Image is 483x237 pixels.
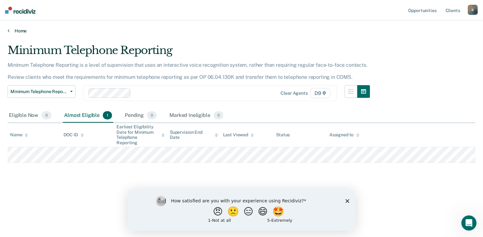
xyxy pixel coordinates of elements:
[329,132,359,138] div: Assigned to
[468,5,478,15] button: B
[310,88,330,98] span: D9
[63,109,113,123] div: Almost Eligible1
[8,109,53,123] div: Eligible Now0
[116,124,165,146] div: Earliest Eligibility Date for Minimum Telephone Reporting
[42,111,51,119] span: 0
[281,91,308,96] div: Clear agents
[63,132,84,138] div: DOC ID
[123,109,158,123] div: Pending0
[128,190,355,231] iframe: Survey by Kim from Recidiviz
[147,111,157,119] span: 0
[223,132,254,138] div: Last Viewed
[168,109,225,123] div: Marked Ineligible0
[214,111,223,119] span: 0
[461,215,477,231] iframe: Intercom live chat
[276,132,290,138] div: Status
[103,111,112,119] span: 1
[8,62,367,80] p: Minimum Telephone Reporting is a level of supervision that uses an interactive voice recognition ...
[8,44,370,62] div: Minimum Telephone Reporting
[8,28,475,34] a: Home
[5,7,36,14] img: Recidiviz
[170,130,218,140] div: Supervision End Date
[10,132,28,138] div: Name
[8,85,76,98] button: Minimum Telephone Reporting
[10,89,68,94] span: Minimum Telephone Reporting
